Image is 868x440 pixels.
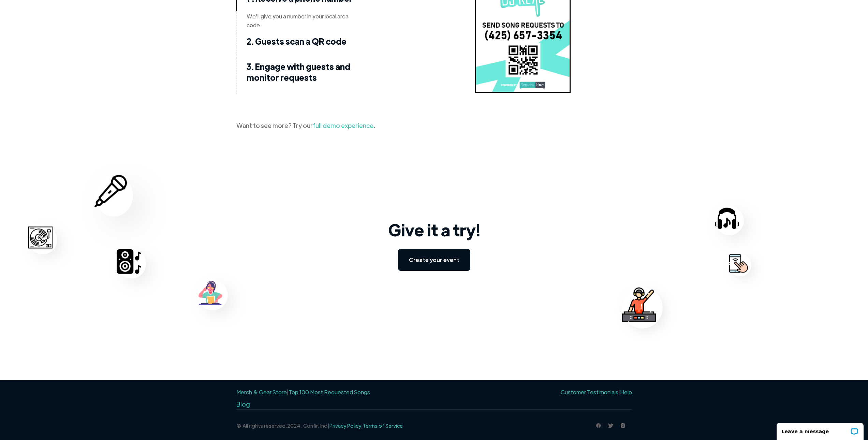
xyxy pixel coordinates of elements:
[247,61,350,83] strong: 3. Engage with guests and monitor requests
[236,400,250,408] a: Blog
[236,387,370,397] div: |
[561,388,618,396] a: Customer Testimonials
[620,388,632,396] a: Help
[247,36,347,46] strong: 2. Guests scan a QR code
[236,421,403,431] div: © All rights reserved.2024. Confir, Inc | |
[388,219,480,240] strong: Give it a try!
[329,422,361,429] a: Privacy Policy
[363,422,403,429] a: Terms of Service
[94,175,127,207] img: microphone
[236,120,632,131] div: Want to see more? Try our .
[198,280,223,306] img: girl djing
[622,288,656,322] img: man djing
[28,225,53,250] img: record player
[247,12,356,30] div: We'll give you a number in your local area code.
[313,121,373,129] a: full demo experience
[398,249,470,271] a: Create your event
[117,249,141,274] img: speaker
[236,388,287,396] a: Merch & Gear Store
[289,388,370,396] a: Top 100 Most Requested Songs
[772,419,868,440] iframe: LiveChat chat widget
[559,387,632,397] div: |
[715,206,739,230] img: headphone
[729,254,748,273] img: iphone icon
